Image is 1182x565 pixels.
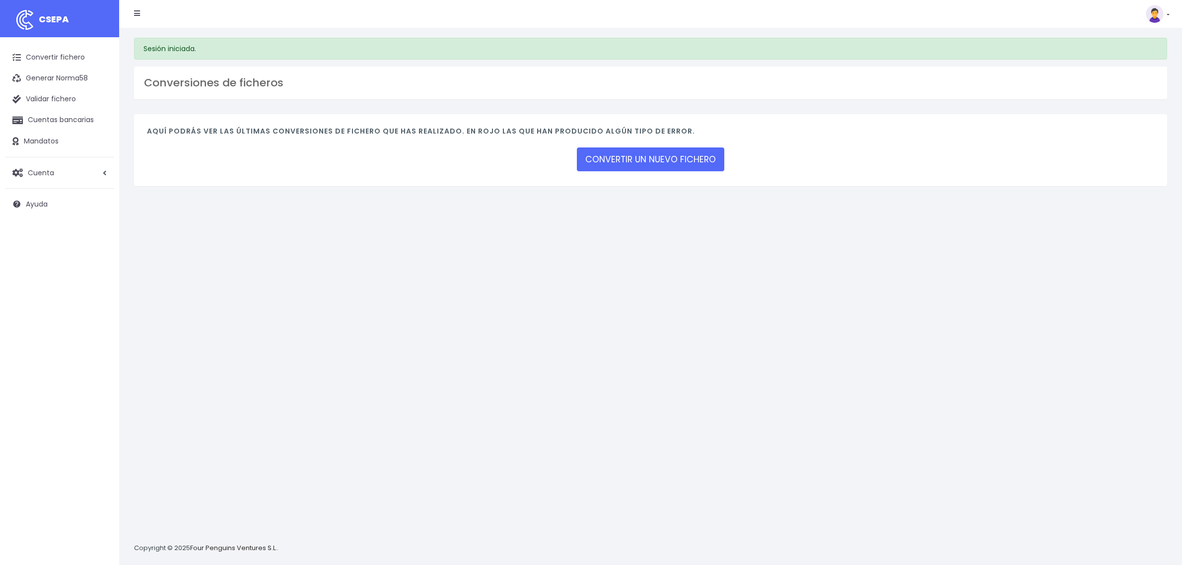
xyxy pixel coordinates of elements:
img: profile [1146,5,1164,23]
span: CSEPA [39,13,69,25]
h4: Aquí podrás ver las últimas conversiones de fichero que has realizado. En rojo las que han produc... [147,127,1154,141]
a: Cuentas bancarias [5,110,114,131]
a: Generar Norma58 [5,68,114,89]
p: Copyright © 2025 . [134,543,278,554]
span: Ayuda [26,199,48,209]
a: Ayuda [5,194,114,214]
span: Cuenta [28,167,54,177]
div: Sesión iniciada. [134,38,1167,60]
a: Cuenta [5,162,114,183]
a: CONVERTIR UN NUEVO FICHERO [577,147,724,171]
a: Four Penguins Ventures S.L. [190,543,277,553]
h3: Conversiones de ficheros [144,76,1157,89]
img: logo [12,7,37,32]
a: Convertir fichero [5,47,114,68]
a: Mandatos [5,131,114,152]
a: Validar fichero [5,89,114,110]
